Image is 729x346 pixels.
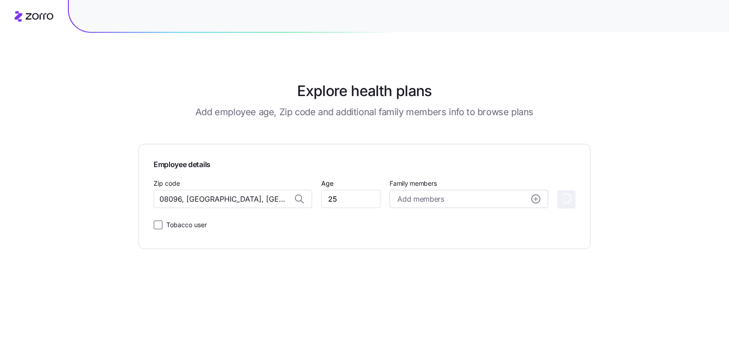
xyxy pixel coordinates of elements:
[531,194,540,204] svg: add icon
[297,80,431,102] h1: Explore health plans
[154,190,312,208] input: Zip code
[195,106,534,118] h3: Add employee age, Zip code and additional family members info to browse plans
[154,178,180,188] label: Zip code
[154,159,575,170] span: Employee details
[163,219,207,230] label: Tobacco user
[390,179,548,188] span: Family members
[397,193,444,205] span: Add members
[321,178,334,188] label: Age
[321,190,380,208] input: Add age
[390,190,548,208] button: Add membersadd icon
